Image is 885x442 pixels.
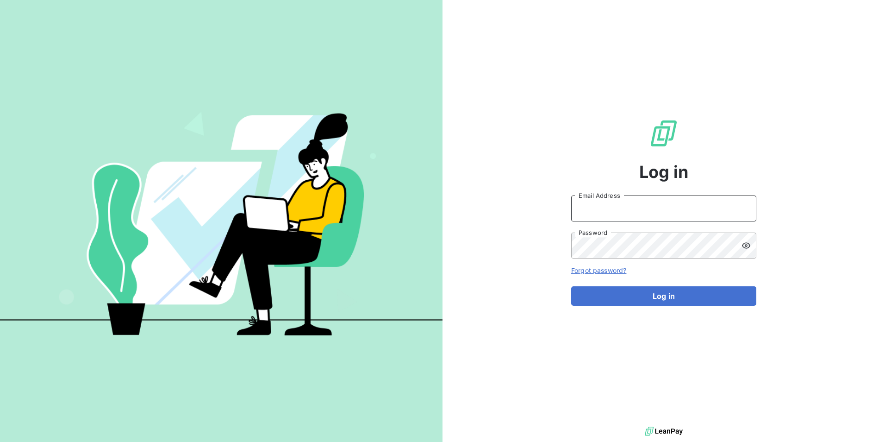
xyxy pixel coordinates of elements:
input: placeholder [571,196,756,221]
img: LeanPay Logo [649,119,679,148]
span: Log in [639,159,689,184]
a: Forgot password? [571,266,626,274]
img: logo [645,424,683,438]
button: Log in [571,286,756,306]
